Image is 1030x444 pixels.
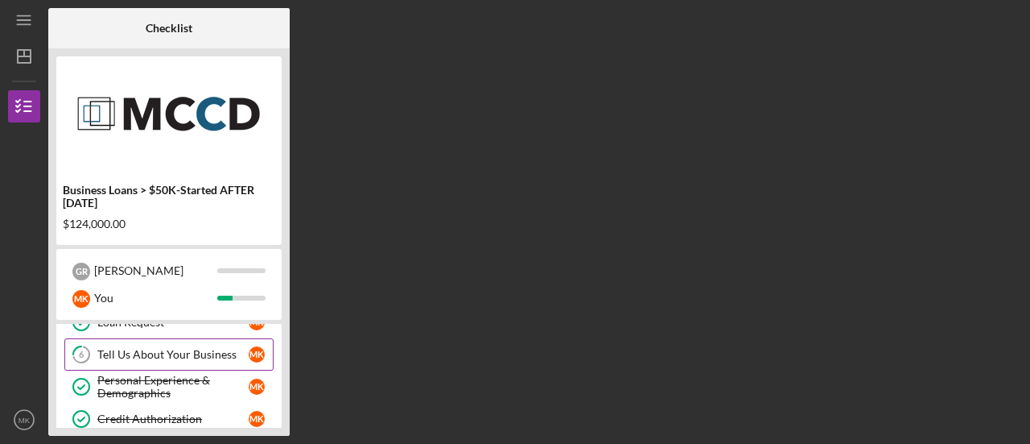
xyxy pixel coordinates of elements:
[64,338,274,371] a: 6Tell Us About Your BusinessMK
[97,348,249,361] div: Tell Us About Your Business
[249,411,265,427] div: M K
[79,350,84,360] tspan: 6
[146,22,192,35] b: Checklist
[249,346,265,363] div: M K
[56,64,282,161] img: Product logo
[72,290,90,308] div: M K
[8,404,40,436] button: MK
[94,284,217,312] div: You
[97,413,249,425] div: Credit Authorization
[97,374,249,400] div: Personal Experience & Demographics
[64,371,274,403] a: Personal Experience & DemographicsMK
[64,403,274,435] a: Credit AuthorizationMK
[19,416,31,425] text: MK
[63,184,275,210] div: Business Loans > $50K-Started AFTER [DATE]
[72,263,90,280] div: G R
[249,379,265,395] div: M K
[94,257,217,284] div: [PERSON_NAME]
[63,218,275,230] div: $124,000.00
